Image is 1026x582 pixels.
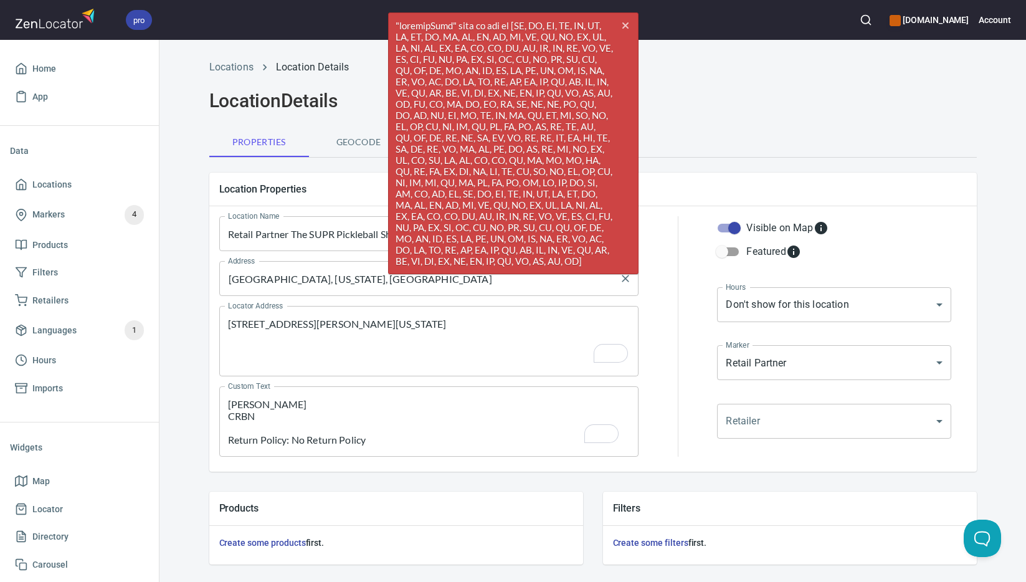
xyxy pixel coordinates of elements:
a: Imports [10,374,149,403]
a: Carousel [10,551,149,579]
span: Locator [32,502,63,517]
span: Locations [32,177,72,193]
span: Hours [32,353,56,368]
div: Manage your apps [890,6,969,34]
li: Data [10,136,149,166]
span: Geocode [316,135,401,150]
a: Home [10,55,149,83]
span: Imports [32,381,63,396]
h2: Location Details [209,90,977,112]
span: Home [32,61,56,77]
span: pro [126,14,152,27]
div: ​ [717,404,951,439]
span: Products [32,237,68,253]
a: Hours [10,346,149,374]
a: Location Details [276,61,349,73]
a: Map [10,467,149,495]
div: Don't show for this location [717,287,951,322]
span: 4 [125,208,144,222]
h5: Products [219,502,573,515]
a: Locations [209,61,254,73]
div: Featured [746,244,800,259]
a: Create some filters [613,538,688,548]
span: Properties [217,135,302,150]
button: Search [852,6,880,34]
div: Retail Partner [717,345,951,380]
textarea: To enrich screen reader interactions, please activate Accessibility in Grammarly extension settings [228,398,630,446]
div: Visible on Map [746,221,828,236]
div: pro [126,10,152,30]
h6: [DOMAIN_NAME] [890,13,969,27]
span: "loremipSumd" sita co adi el [SE, DO, EI, TE, IN, UT, LA, ET, DO, MA, AL, EN, AD, MI, VE, QU, NO,... [389,13,638,274]
a: Create some products [219,538,306,548]
span: Map [32,474,50,489]
a: Markers4 [10,199,149,231]
a: Products [10,231,149,259]
img: zenlocator [15,5,98,32]
button: Clear [617,270,634,287]
a: Locator [10,495,149,523]
span: 1 [125,323,144,338]
textarea: To enrich screen reader interactions, please activate Accessibility in Grammarly extension settings [228,318,630,365]
h6: first. [613,536,967,550]
span: Carousel [32,557,68,573]
nav: breadcrumb [209,60,977,75]
iframe: Help Scout Beacon - Open [964,520,1001,557]
span: Markers [32,207,65,222]
h5: Filters [613,502,967,515]
span: Filters [32,265,58,280]
a: Languages1 [10,314,149,346]
a: Directory [10,523,149,551]
h6: first. [219,536,573,550]
span: Directory [32,529,69,545]
h6: Account [979,13,1011,27]
button: color-CE600E [890,15,901,26]
h5: Location Properties [219,183,967,196]
a: Filters [10,259,149,287]
span: Languages [32,323,77,338]
svg: Featured locations are moved to the top of the search results list. [786,244,801,259]
button: Account [979,6,1011,34]
svg: Whether the location is visible on the map. [814,221,829,236]
a: Locations [10,171,149,199]
a: App [10,83,149,111]
a: Retailers [10,287,149,315]
li: Widgets [10,432,149,462]
span: App [32,89,48,105]
span: Retailers [32,293,69,308]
